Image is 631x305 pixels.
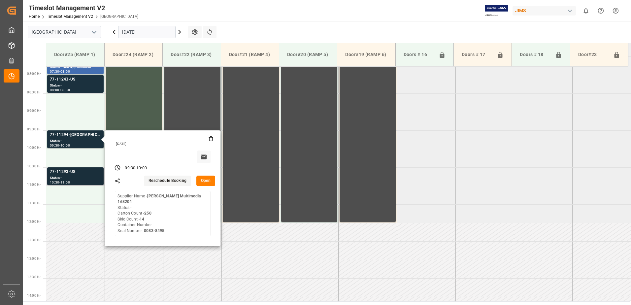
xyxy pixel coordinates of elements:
[401,49,436,61] div: Doors # 16
[59,144,60,147] div: -
[27,183,41,186] span: 11:00 Hr
[27,257,41,260] span: 13:00 Hr
[60,70,70,73] div: 08:00
[140,217,144,221] b: 14
[144,176,191,186] button: Reschedule Booking
[135,165,136,171] div: -
[114,142,213,146] div: [DATE]
[28,26,101,38] input: Type to search/select
[117,193,208,234] div: Supplier Name - Status - Carton Count - Skid Count - Container Number - Seal Number -
[485,5,508,17] img: Exertis%20JAM%20-%20Email%20Logo.jpg_1722504956.jpg
[27,72,41,76] span: 08:00 Hr
[513,6,576,16] div: JIMS
[593,3,608,18] button: Help Center
[27,201,41,205] span: 11:30 Hr
[59,70,60,73] div: -
[29,3,138,13] div: Timeslot Management V2
[60,181,70,184] div: 11:00
[125,165,135,171] div: 09:30
[50,132,101,138] div: 77-11294-[GEOGRAPHIC_DATA]
[51,49,99,61] div: Door#25 (RAMP 1)
[576,49,611,61] div: Door#23
[579,3,593,18] button: show 0 new notifications
[27,90,41,94] span: 08:30 Hr
[59,181,60,184] div: -
[50,64,101,70] div: Status - New Appointment
[27,127,41,131] span: 09:30 Hr
[27,146,41,150] span: 10:00 Hr
[29,14,40,19] a: Home
[89,27,99,37] button: open menu
[27,238,41,242] span: 12:30 Hr
[110,49,157,61] div: Door#24 (RAMP 2)
[50,88,59,91] div: 08:00
[118,26,176,38] input: DD.MM.YYYY
[60,144,70,147] div: 10:00
[513,4,579,17] button: JIMS
[27,109,41,113] span: 09:00 Hr
[27,275,41,279] span: 13:30 Hr
[50,76,101,83] div: 77-11243-US
[517,49,552,61] div: Doors # 18
[50,144,59,147] div: 09:30
[136,165,147,171] div: 10:00
[27,220,41,223] span: 12:00 Hr
[27,294,41,297] span: 14:00 Hr
[343,49,390,61] div: Door#19 (RAMP 6)
[50,181,59,184] div: 10:30
[59,88,60,91] div: -
[196,176,216,186] button: Open
[50,169,101,175] div: 77-11293-US
[117,194,201,204] b: [PERSON_NAME] Multimedia 168204
[50,138,101,144] div: Status -
[144,211,151,216] b: 250
[47,14,93,19] a: Timeslot Management V2
[144,228,164,233] b: 0083-8495
[50,83,101,88] div: Status -
[168,49,215,61] div: Door#22 (RAMP 3)
[284,49,332,61] div: Door#20 (RAMP 5)
[226,49,274,61] div: Door#21 (RAMP 4)
[60,88,70,91] div: 08:30
[459,49,494,61] div: Doors # 17
[50,175,101,181] div: Status -
[50,70,59,73] div: 07:30
[27,164,41,168] span: 10:30 Hr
